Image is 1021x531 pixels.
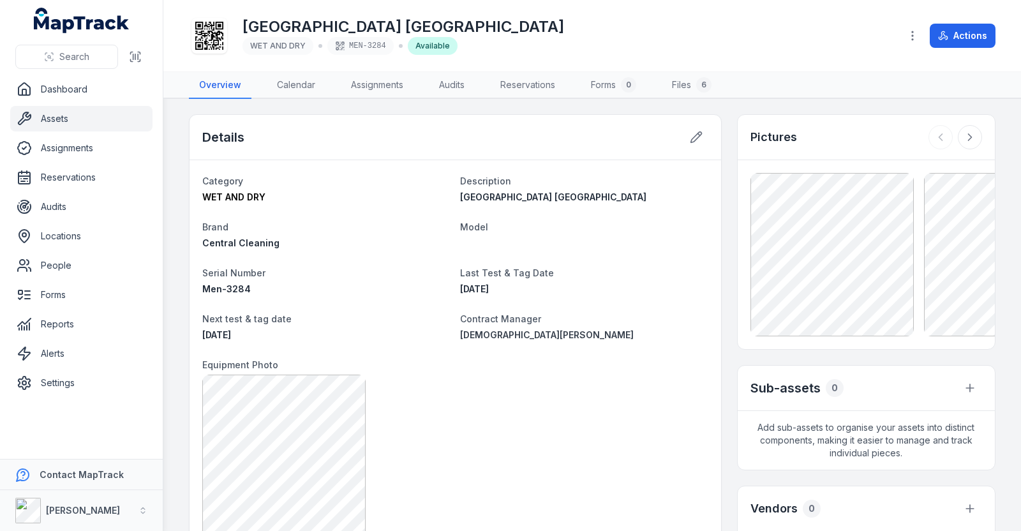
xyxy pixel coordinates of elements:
button: Search [15,45,118,69]
div: 6 [696,77,712,93]
a: Assets [10,106,153,131]
a: MapTrack [34,8,130,33]
span: [DATE] [460,283,489,294]
span: [GEOGRAPHIC_DATA] [GEOGRAPHIC_DATA] [460,191,646,202]
strong: Contact MapTrack [40,469,124,480]
button: Actions [930,24,995,48]
a: Overview [189,72,251,99]
div: Available [408,37,458,55]
span: WET AND DRY [202,191,265,202]
span: Last Test & Tag Date [460,267,554,278]
a: Settings [10,370,153,396]
span: Description [460,176,511,186]
span: Model [460,221,488,232]
span: Category [202,176,243,186]
span: Search [59,50,89,63]
a: Assignments [341,72,414,99]
time: 2/8/2026, 12:00:00 AM [202,329,231,340]
span: Equipment Photo [202,359,278,370]
span: Central Cleaning [202,237,279,248]
a: Files6 [662,72,722,99]
span: Brand [202,221,228,232]
h2: Sub-assets [750,379,821,397]
span: Next test & tag date [202,313,292,324]
a: Forms [10,282,153,308]
time: 8/8/2025, 12:00:00 AM [460,283,489,294]
strong: [PERSON_NAME] [46,505,120,516]
div: MEN-3284 [327,37,394,55]
div: 0 [826,379,844,397]
a: Locations [10,223,153,249]
a: Calendar [267,72,325,99]
a: Assignments [10,135,153,161]
h2: Details [202,128,244,146]
a: Audits [429,72,475,99]
a: Forms0 [581,72,646,99]
h3: Vendors [750,500,798,518]
h3: Pictures [750,128,797,146]
span: [DATE] [202,329,231,340]
span: WET AND DRY [250,41,306,50]
span: Serial Number [202,267,265,278]
div: 0 [621,77,636,93]
span: Contract Manager [460,313,541,324]
a: Reservations [490,72,565,99]
a: Audits [10,194,153,220]
span: Men-3284 [202,283,251,294]
div: 0 [803,500,821,518]
a: People [10,253,153,278]
a: Dashboard [10,77,153,102]
a: Alerts [10,341,153,366]
h1: [GEOGRAPHIC_DATA] [GEOGRAPHIC_DATA] [242,17,564,37]
a: [DEMOGRAPHIC_DATA][PERSON_NAME] [460,329,708,341]
a: Reports [10,311,153,337]
a: Reservations [10,165,153,190]
span: Add sub-assets to organise your assets into distinct components, making it easier to manage and t... [738,411,995,470]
